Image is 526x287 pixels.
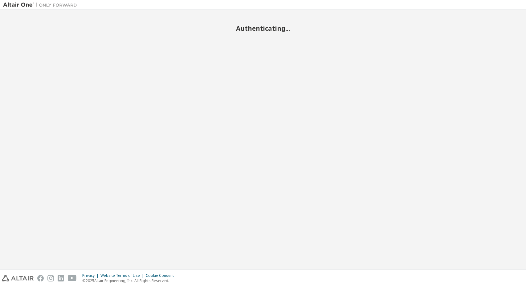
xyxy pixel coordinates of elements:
[2,275,34,281] img: altair_logo.svg
[146,273,177,278] div: Cookie Consent
[3,2,80,8] img: Altair One
[82,278,177,283] p: © 2025 Altair Engineering, Inc. All Rights Reserved.
[3,24,523,32] h2: Authenticating...
[37,275,44,281] img: facebook.svg
[100,273,146,278] div: Website Terms of Use
[58,275,64,281] img: linkedin.svg
[68,275,77,281] img: youtube.svg
[82,273,100,278] div: Privacy
[47,275,54,281] img: instagram.svg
